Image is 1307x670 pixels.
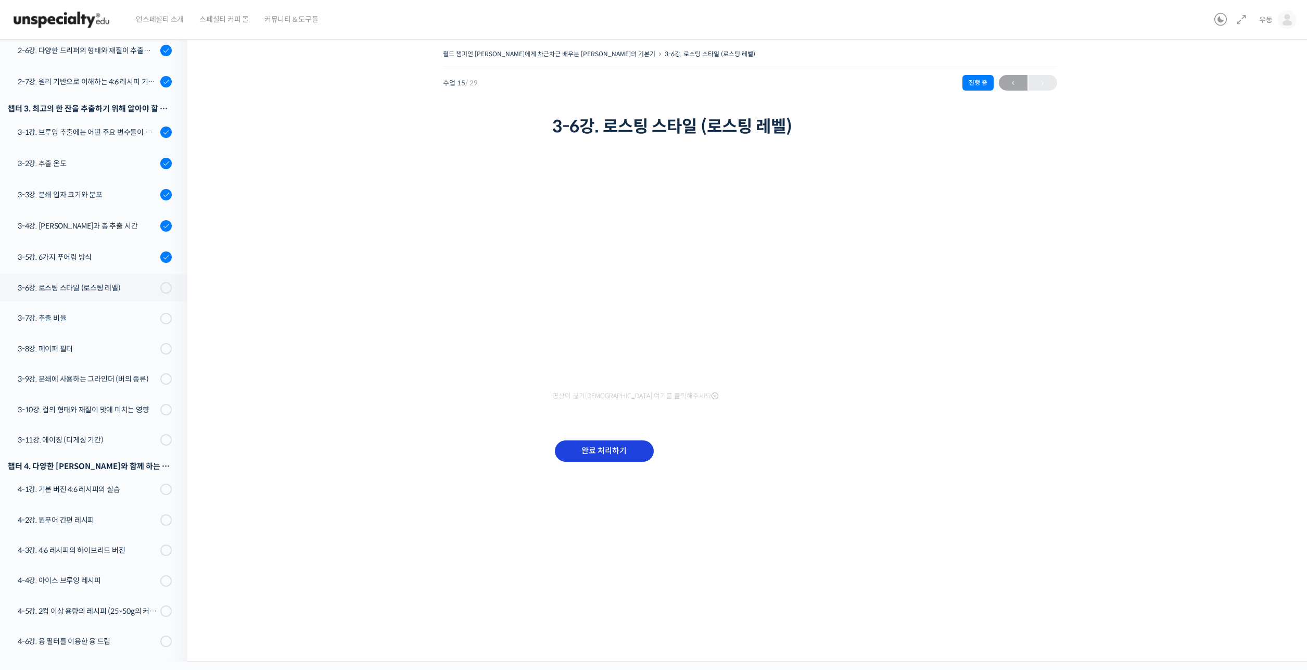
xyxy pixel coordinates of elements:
[1259,15,1273,24] span: 우동
[18,220,157,232] div: 3-4강. [PERSON_NAME]과 총 추출 시간
[18,404,157,415] div: 3-10강. 컵의 형태와 재질이 맛에 미치는 영향
[18,575,157,586] div: 4-4강. 아이스 브루잉 레시피
[443,80,478,86] span: 수업 15
[95,346,108,355] span: 대화
[465,79,478,87] span: / 29
[18,127,157,138] div: 3-1강. 브루잉 추출에는 어떤 주요 변수들이 있는가
[18,545,157,556] div: 4-3강. 4:6 레시피의 하이브리드 버전
[3,330,69,356] a: 홈
[18,158,157,169] div: 3-2강. 추출 온도
[999,76,1027,90] span: ←
[18,343,157,355] div: 3-8강. 페이퍼 필터
[161,346,173,354] span: 설정
[552,392,718,400] span: 영상이 끊기[DEMOGRAPHIC_DATA] 여기를 클릭해주세요
[18,282,157,294] div: 3-6강. 로스팅 스타일 (로스팅 레벨)
[962,75,994,91] div: 진행 중
[18,434,157,446] div: 3-11강. 에이징 (디게싱 기간)
[18,76,157,87] div: 2-7강. 원리 기반으로 이해하는 4:6 레시피 기본 버전
[18,636,157,647] div: 4-6강. 융 필터를 이용한 융 드립
[8,459,172,473] div: 챕터 4. 다양한 [PERSON_NAME]와 함께 하는 실전 브루잉
[18,45,157,56] div: 2-6강. 다양한 드리퍼의 형태와 재질이 추출에 미치는 영향
[8,102,172,116] div: 챕터 3. 최고의 한 잔을 추출하기 위해 알아야 할 응용 변수들
[18,251,157,263] div: 3-5강. 6가지 푸어링 방식
[552,117,948,136] h1: 3-6강. 로스팅 스타일 (로스팅 레벨)
[69,330,134,356] a: 대화
[443,50,655,58] a: 월드 챔피언 [PERSON_NAME]에게 차근차근 배우는 [PERSON_NAME]의 기본기
[18,373,157,385] div: 3-9강. 분쇄에 사용하는 그라인더 (버의 종류)
[18,312,157,324] div: 3-7강. 추출 비율
[33,346,39,354] span: 홈
[134,330,200,356] a: 설정
[665,50,755,58] a: 3-6강. 로스팅 스타일 (로스팅 레벨)
[18,189,157,200] div: 3-3강. 분쇄 입자 크기와 분포
[18,605,157,617] div: 4-5강. 2컵 이상 용량의 레시피 (25~50g의 커피)
[999,75,1027,91] a: ←이전
[18,514,157,526] div: 4-2강. 원푸어 간편 레시피
[18,484,157,495] div: 4-1강. 기본 버전 4:6 레시피의 실습
[555,440,654,462] input: 완료 처리하기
